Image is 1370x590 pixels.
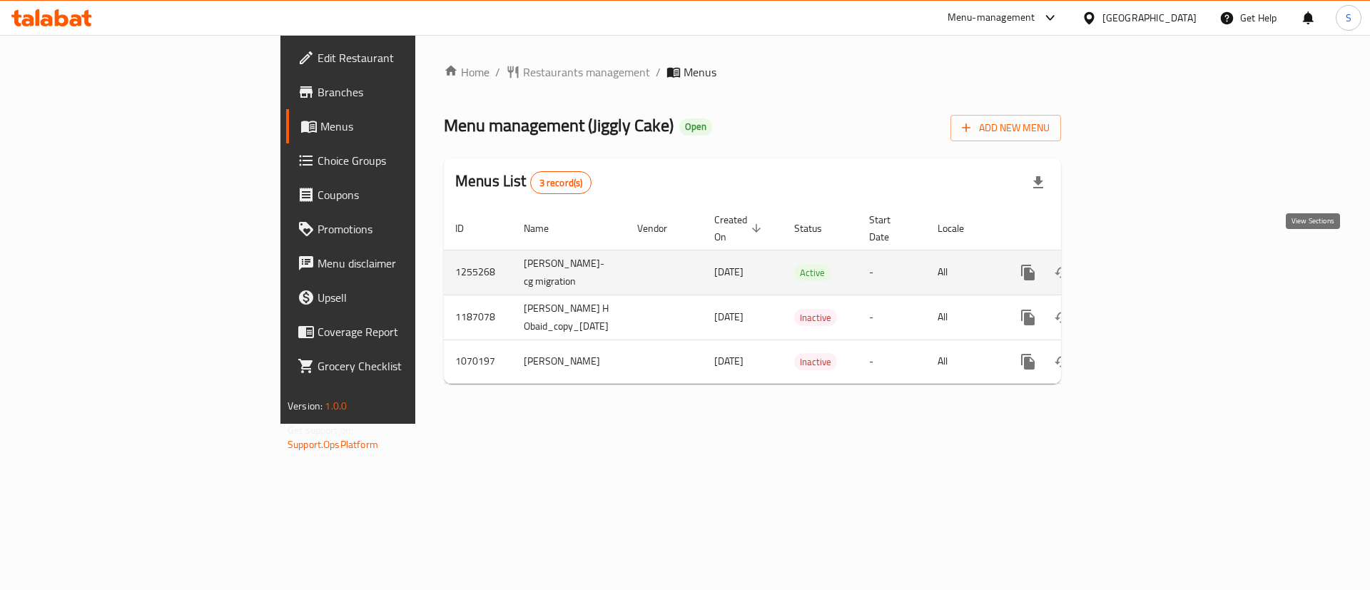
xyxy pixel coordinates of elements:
span: Choice Groups [318,152,498,169]
span: Menu disclaimer [318,255,498,272]
span: Inactive [794,354,837,370]
span: [DATE] [714,307,744,326]
span: Status [794,220,841,237]
a: Menus [286,109,509,143]
a: Upsell [286,280,509,315]
a: Choice Groups [286,143,509,178]
a: Edit Restaurant [286,41,509,75]
th: Actions [1000,207,1160,250]
td: All [926,295,1000,340]
div: Active [794,264,831,281]
div: Open [679,118,712,136]
a: Restaurants management [506,63,650,81]
nav: breadcrumb [444,63,1061,81]
a: Support.OpsPlatform [288,435,378,454]
span: Add New Menu [962,119,1050,137]
span: [DATE] [714,263,744,281]
span: Vendor [637,220,686,237]
div: Inactive [794,309,837,326]
span: 3 record(s) [531,176,592,190]
button: more [1011,255,1045,290]
span: Inactive [794,310,837,326]
span: Locale [938,220,983,237]
span: Start Date [869,211,909,245]
span: Created On [714,211,766,245]
span: Promotions [318,220,498,238]
button: Change Status [1045,300,1080,335]
span: Active [794,265,831,281]
span: Coverage Report [318,323,498,340]
span: Open [679,121,712,133]
span: Grocery Checklist [318,357,498,375]
div: Inactive [794,353,837,370]
a: Coupons [286,178,509,212]
button: Add New Menu [950,115,1061,141]
span: Upsell [318,289,498,306]
span: Branches [318,83,498,101]
span: Name [524,220,567,237]
span: ID [455,220,482,237]
span: [DATE] [714,352,744,370]
td: All [926,340,1000,383]
td: [PERSON_NAME] [512,340,626,383]
button: Change Status [1045,345,1080,379]
div: Export file [1021,166,1055,200]
span: Version: [288,397,323,415]
table: enhanced table [444,207,1160,384]
td: - [858,340,926,383]
a: Promotions [286,212,509,246]
td: All [926,250,1000,295]
td: - [858,250,926,295]
span: Get support on: [288,421,353,439]
a: Grocery Checklist [286,349,509,383]
li: / [656,63,661,81]
td: - [858,295,926,340]
span: Menus [320,118,498,135]
span: S [1346,10,1351,26]
button: more [1011,300,1045,335]
a: Branches [286,75,509,109]
button: more [1011,345,1045,379]
div: [GEOGRAPHIC_DATA] [1102,10,1197,26]
td: [PERSON_NAME]-cg migration [512,250,626,295]
a: Coverage Report [286,315,509,349]
span: Restaurants management [523,63,650,81]
div: Menu-management [948,9,1035,26]
a: Menu disclaimer [286,246,509,280]
span: Edit Restaurant [318,49,498,66]
h2: Menus List [455,171,592,194]
span: 1.0.0 [325,397,347,415]
td: [PERSON_NAME] H Obaid_copy_[DATE] [512,295,626,340]
span: Coupons [318,186,498,203]
span: Menus [684,63,716,81]
span: Menu management ( Jiggly Cake ) [444,109,674,141]
button: Change Status [1045,255,1080,290]
div: Total records count [530,171,592,194]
